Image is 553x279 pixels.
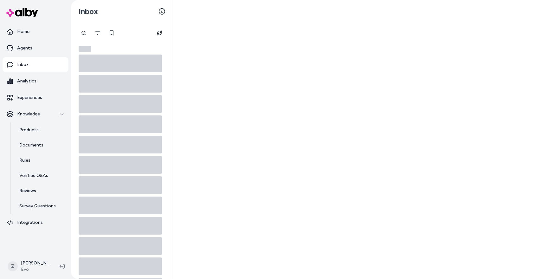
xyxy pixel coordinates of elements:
p: Products [19,127,39,133]
span: Evo [21,266,49,273]
a: Agents [3,41,68,56]
a: Survey Questions [13,198,68,214]
p: [PERSON_NAME] [21,260,49,266]
a: Rules [13,153,68,168]
a: Products [13,122,68,138]
p: Agents [17,45,32,51]
a: Documents [13,138,68,153]
p: Home [17,29,29,35]
a: Experiences [3,90,68,105]
a: Inbox [3,57,68,72]
button: Knowledge [3,107,68,122]
p: Knowledge [17,111,40,117]
p: Integrations [17,219,43,226]
p: Experiences [17,94,42,101]
button: Refresh [153,27,166,39]
span: Z [8,261,18,271]
img: alby Logo [6,8,38,17]
button: Z[PERSON_NAME]Evo [4,256,55,276]
p: Reviews [19,188,36,194]
a: Verified Q&As [13,168,68,183]
button: Filter [91,27,104,39]
a: Analytics [3,74,68,89]
p: Analytics [17,78,36,84]
a: Home [3,24,68,39]
p: Survey Questions [19,203,56,209]
p: Verified Q&As [19,172,48,179]
h2: Inbox [79,7,98,16]
p: Documents [19,142,43,148]
p: Rules [19,157,30,164]
a: Integrations [3,215,68,230]
p: Inbox [17,62,29,68]
a: Reviews [13,183,68,198]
